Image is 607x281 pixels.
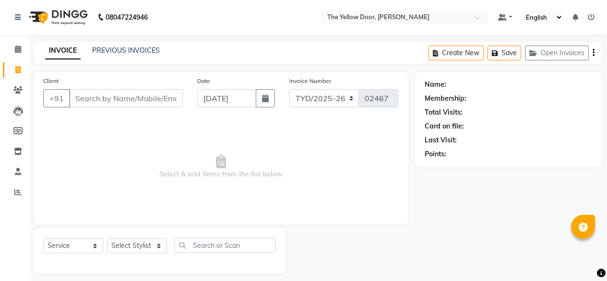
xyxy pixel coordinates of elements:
[425,80,446,90] div: Name:
[69,89,183,107] input: Search by Name/Mobile/Email/Code
[92,46,160,55] a: PREVIOUS INVOICES
[43,77,59,85] label: Client
[43,89,70,107] button: +91
[488,46,521,60] button: Save
[289,77,331,85] label: Invoice Number
[174,238,276,253] input: Search or Scan
[425,94,466,104] div: Membership:
[106,4,148,31] b: 08047224946
[425,135,457,145] div: Last Visit:
[45,42,81,59] a: INVOICE
[425,149,446,159] div: Points:
[428,46,484,60] button: Create New
[425,121,464,131] div: Card on file:
[425,107,463,117] div: Total Visits:
[567,243,597,271] iframe: chat widget
[24,4,90,31] img: logo
[525,46,589,60] button: Open Invoices
[197,77,210,85] label: Date
[43,119,398,215] span: Select & add items from the list below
